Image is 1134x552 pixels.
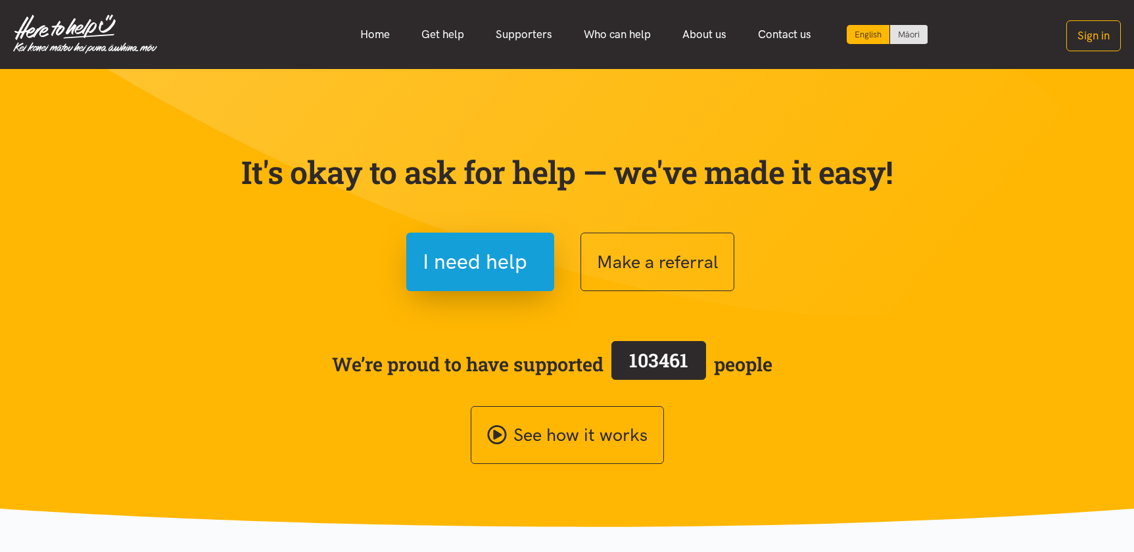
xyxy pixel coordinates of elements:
[847,25,928,44] div: Language toggle
[471,406,664,465] a: See how it works
[742,20,827,49] a: Contact us
[480,20,568,49] a: Supporters
[423,245,527,279] span: I need help
[603,338,714,390] a: 103461
[406,20,480,49] a: Get help
[239,153,896,191] p: It's okay to ask for help — we've made it easy!
[667,20,742,49] a: About us
[13,14,157,54] img: Home
[406,233,554,291] button: I need help
[629,348,688,373] span: 103461
[847,25,890,44] div: Current language
[332,338,772,390] span: We’re proud to have supported people
[1066,20,1121,51] button: Sign in
[580,233,734,291] button: Make a referral
[344,20,406,49] a: Home
[890,25,928,44] a: Switch to Te Reo Māori
[568,20,667,49] a: Who can help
